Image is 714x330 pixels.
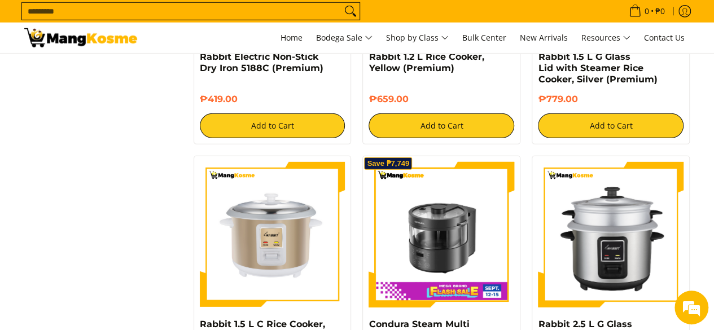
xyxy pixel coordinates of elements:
[59,63,190,78] div: Chat with us now
[200,51,323,73] a: Rabbit Electric Non-Stick Dry Iron 5188C (Premium)
[200,162,345,307] img: https://mangkosme.com/products/rabbit-1-5-l-c-rice-cooker-chrome-class-a
[148,23,690,53] nav: Main Menu
[386,31,449,45] span: Shop by Class
[6,214,215,254] textarea: Type your message and hit 'Enter'
[24,28,137,47] img: Small Appliances l Mang Kosme: Home Appliances Warehouse Sale
[367,160,409,167] span: Save ₱7,749
[380,23,454,53] a: Shop by Class
[538,94,684,105] h6: ₱779.00
[275,23,308,53] a: Home
[316,31,373,45] span: Bodega Sale
[369,162,514,307] img: Condura Steam Multi Cooker (Class A)
[643,7,651,15] span: 0
[538,113,684,138] button: Add to Cart
[638,23,690,53] a: Contact Us
[654,7,667,15] span: ₱0
[65,95,156,209] span: We're online!
[520,32,568,43] span: New Arrivals
[200,113,345,138] button: Add to Cart
[369,94,514,105] h6: ₱659.00
[644,32,685,43] span: Contact Us
[185,6,212,33] div: Minimize live chat window
[538,51,657,85] a: Rabbit 1.5 L G Glass Lid with Steamer Rice Cooker, Silver (Premium)
[514,23,573,53] a: New Arrivals
[538,162,684,307] img: https://mangkosme.com/products/rabbit-2-5-l-g-glass-lid-with-steamer-rice-cooker-silver-class-a
[576,23,636,53] a: Resources
[310,23,378,53] a: Bodega Sale
[462,32,506,43] span: Bulk Center
[369,113,514,138] button: Add to Cart
[341,3,360,20] button: Search
[625,5,668,17] span: •
[581,31,630,45] span: Resources
[369,51,484,73] a: Rabbit 1.2 L Rice Cooker, Yellow (Premium)
[200,94,345,105] h6: ₱419.00
[457,23,512,53] a: Bulk Center
[281,32,303,43] span: Home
